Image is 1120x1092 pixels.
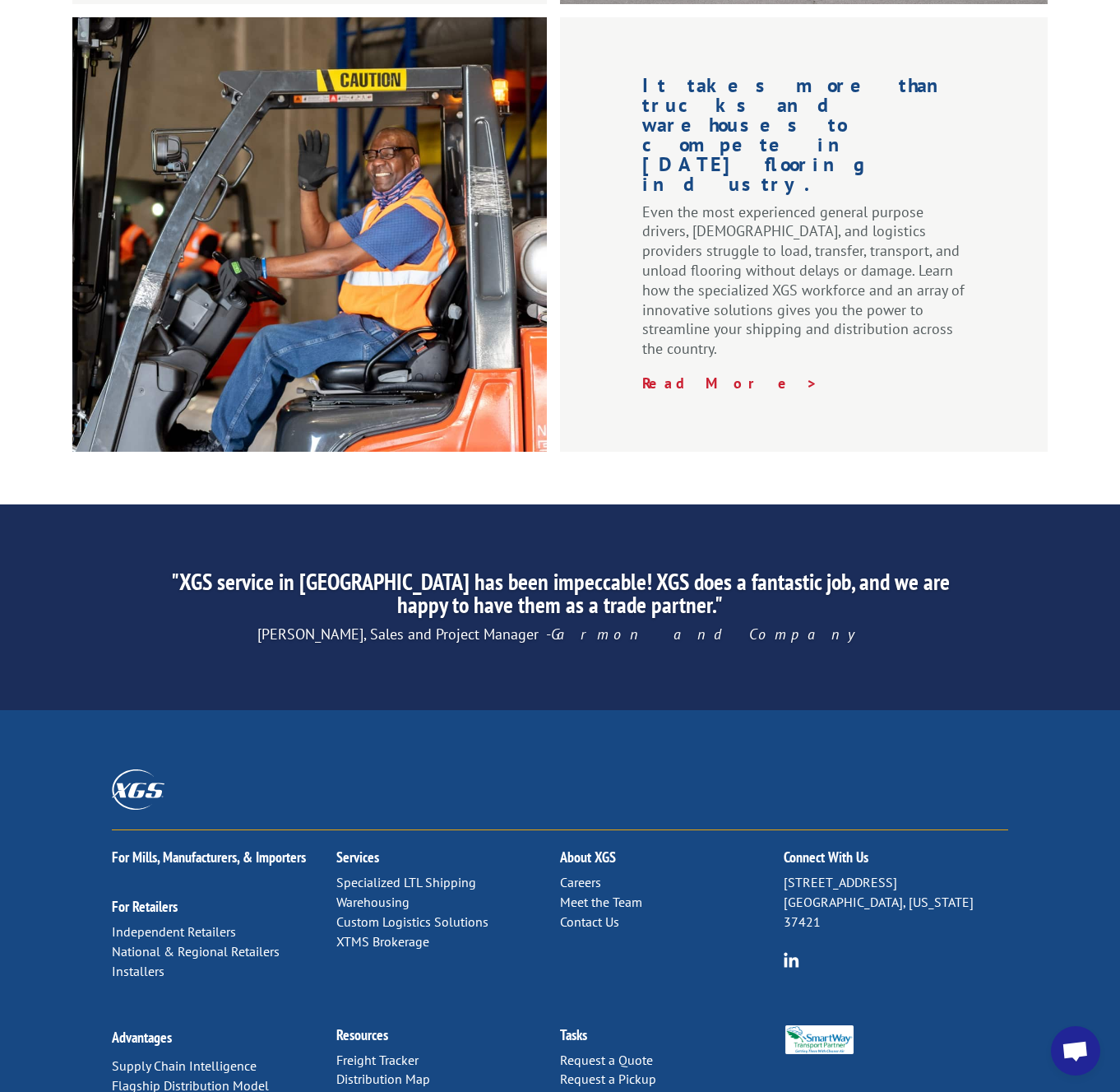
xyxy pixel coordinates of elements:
[642,76,965,202] h1: It takes more than trucks and warehouses to compete in [DATE] flooring industry.
[560,874,601,890] a: Careers
[560,913,619,930] a: Contact Us
[336,913,488,930] a: Custom Logistics Solutions
[1051,1026,1100,1076] a: Open chat
[112,848,306,867] a: For Mills, Manufacturers, & Importers
[784,850,1007,873] h2: Connect With Us
[146,570,974,625] h2: "XGS service in [GEOGRAPHIC_DATA] has been impeccable! XGS does a fantastic job, and we are happy...
[560,1052,653,1068] a: Request a Quote
[784,873,1007,932] p: [STREET_ADDRESS] [GEOGRAPHIC_DATA], [US_STATE] 37421
[336,848,379,867] a: Services
[642,202,965,374] p: Even the most experienced general purpose drivers, [DEMOGRAPHIC_DATA], and logistics providers st...
[112,1028,172,1047] a: Advantages
[560,1028,784,1051] h2: Tasks
[784,1025,854,1054] img: Smartway_Logo
[112,943,280,960] a: National & Regional Retailers
[560,1071,656,1087] a: Request a Pickup
[551,625,863,644] em: Garmon and Company
[560,848,616,867] a: About XGS
[112,1057,257,1074] a: Supply Chain Intelligence
[336,1025,388,1044] a: Resources
[336,1052,419,1068] a: Freight Tracker
[336,933,429,950] a: XTMS Brokerage
[784,952,799,968] img: group-6
[112,769,164,810] img: XGS_Logos_ALL_2024_All_White
[336,894,410,910] a: Warehousing
[112,963,164,979] a: Installers
[112,923,236,940] a: Independent Retailers
[112,897,178,916] a: For Retailers
[560,894,642,910] a: Meet the Team
[336,874,476,890] a: Specialized LTL Shipping
[642,374,818,393] a: Read More >
[257,625,863,644] span: [PERSON_NAME], Sales and Project Manager -
[336,1071,430,1087] a: Distribution Map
